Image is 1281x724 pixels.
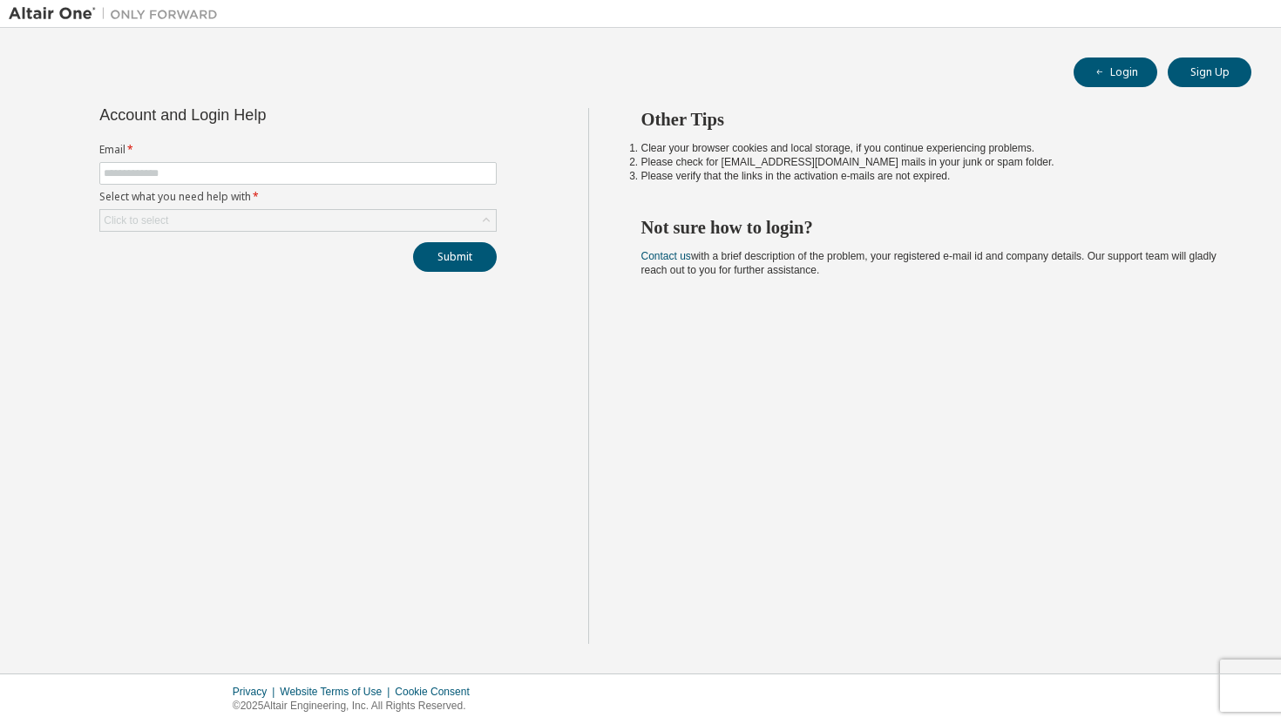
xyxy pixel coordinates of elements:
[280,685,395,699] div: Website Terms of Use
[1074,58,1157,87] button: Login
[413,242,497,272] button: Submit
[641,250,1217,276] span: with a brief description of the problem, your registered e-mail id and company details. Our suppo...
[1168,58,1251,87] button: Sign Up
[233,699,480,714] p: © 2025 Altair Engineering, Inc. All Rights Reserved.
[641,141,1221,155] li: Clear your browser cookies and local storage, if you continue experiencing problems.
[99,143,497,157] label: Email
[100,210,496,231] div: Click to select
[641,169,1221,183] li: Please verify that the links in the activation e-mails are not expired.
[641,108,1221,131] h2: Other Tips
[641,155,1221,169] li: Please check for [EMAIL_ADDRESS][DOMAIN_NAME] mails in your junk or spam folder.
[233,685,280,699] div: Privacy
[99,108,417,122] div: Account and Login Help
[641,250,691,262] a: Contact us
[9,5,227,23] img: Altair One
[641,216,1221,239] h2: Not sure how to login?
[99,190,497,204] label: Select what you need help with
[395,685,479,699] div: Cookie Consent
[104,213,168,227] div: Click to select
